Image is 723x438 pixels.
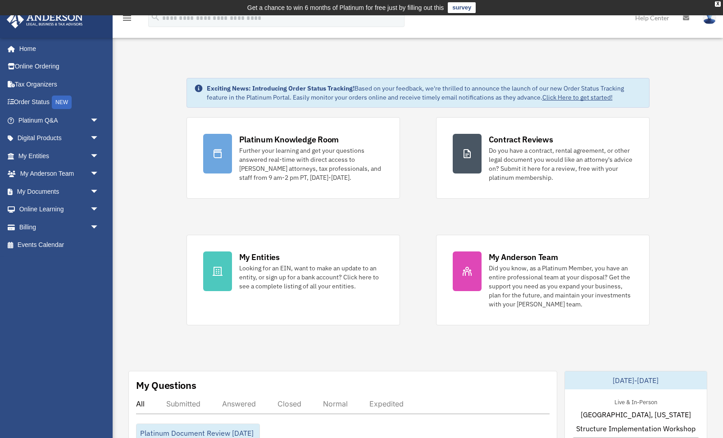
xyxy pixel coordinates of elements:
[150,12,160,22] i: search
[222,399,256,408] div: Answered
[703,11,716,24] img: User Pic
[489,146,633,182] div: Do you have a contract, rental agreement, or other legal document you would like an attorney's ad...
[136,379,196,392] div: My Questions
[6,201,113,219] a: Online Learningarrow_drop_down
[436,235,650,325] a: My Anderson Team Did you know, as a Platinum Member, you have an entire professional team at your...
[239,146,383,182] div: Further your learning and get your questions answered real-time with direct access to [PERSON_NAM...
[576,423,696,434] span: Structure Implementation Workshop
[186,235,400,325] a: My Entities Looking for an EIN, want to make an update to an entity, or sign up for a bank accoun...
[90,182,108,201] span: arrow_drop_down
[6,111,113,129] a: Platinum Q&Aarrow_drop_down
[90,147,108,165] span: arrow_drop_down
[122,16,132,23] a: menu
[6,236,113,254] a: Events Calendar
[90,165,108,183] span: arrow_drop_down
[581,409,691,420] span: [GEOGRAPHIC_DATA], [US_STATE]
[489,251,558,263] div: My Anderson Team
[239,134,339,145] div: Platinum Knowledge Room
[6,218,113,236] a: Billingarrow_drop_down
[565,371,707,389] div: [DATE]-[DATE]
[6,147,113,165] a: My Entitiesarrow_drop_down
[247,2,444,13] div: Get a chance to win 6 months of Platinum for free just by filling out this
[277,399,301,408] div: Closed
[715,1,721,7] div: close
[436,117,650,199] a: Contract Reviews Do you have a contract, rental agreement, or other legal document you would like...
[207,84,355,92] strong: Exciting News: Introducing Order Status Tracking!
[489,264,633,309] div: Did you know, as a Platinum Member, you have an entire professional team at your disposal? Get th...
[607,397,664,406] div: Live & In-Person
[6,165,113,183] a: My Anderson Teamarrow_drop_down
[489,134,553,145] div: Contract Reviews
[542,93,613,101] a: Click Here to get started!
[207,84,642,102] div: Based on your feedback, we're thrilled to announce the launch of our new Order Status Tracking fe...
[6,182,113,201] a: My Documentsarrow_drop_down
[6,58,113,76] a: Online Ordering
[186,117,400,199] a: Platinum Knowledge Room Further your learning and get your questions answered real-time with dire...
[52,96,72,109] div: NEW
[166,399,200,408] div: Submitted
[90,111,108,130] span: arrow_drop_down
[4,11,86,28] img: Anderson Advisors Platinum Portal
[6,40,108,58] a: Home
[6,93,113,112] a: Order StatusNEW
[323,399,348,408] div: Normal
[90,129,108,148] span: arrow_drop_down
[239,251,280,263] div: My Entities
[6,75,113,93] a: Tax Organizers
[136,399,145,408] div: All
[90,201,108,219] span: arrow_drop_down
[239,264,383,291] div: Looking for an EIN, want to make an update to an entity, or sign up for a bank account? Click her...
[122,13,132,23] i: menu
[90,218,108,237] span: arrow_drop_down
[369,399,404,408] div: Expedited
[6,129,113,147] a: Digital Productsarrow_drop_down
[448,2,476,13] a: survey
